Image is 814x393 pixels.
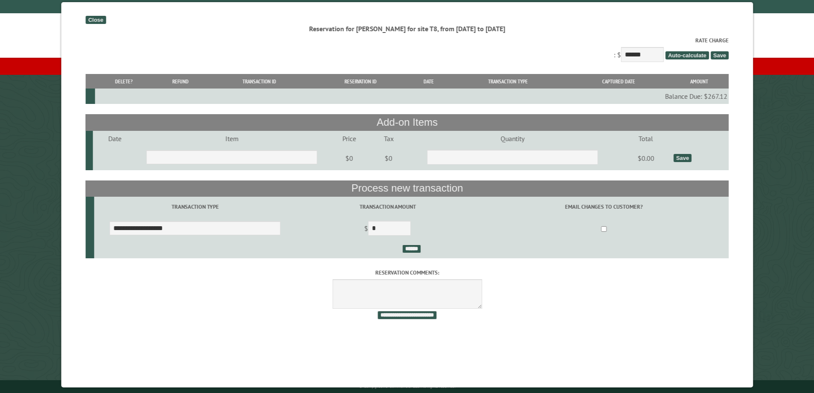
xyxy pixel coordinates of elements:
span: Save [711,51,729,59]
th: Refund [153,74,208,89]
td: $ [296,217,479,241]
td: Quantity [406,131,620,146]
label: Rate Charge [85,36,729,44]
td: $0 [327,146,371,170]
th: Amount [669,74,729,89]
label: Email changes to customer? [480,203,727,211]
th: Add-on Items [85,114,729,130]
th: Process new transaction [85,180,729,197]
td: $0.00 [619,146,672,170]
td: Price [327,131,371,146]
td: $0 [371,146,406,170]
div: Reservation for [PERSON_NAME] for site T8, from [DATE] to [DATE] [85,24,729,33]
th: Reservation ID [311,74,410,89]
div: Save [673,154,691,162]
label: Reservation comments: [85,269,729,277]
th: Transaction Type [448,74,568,89]
td: Total [619,131,672,146]
td: Balance Due: $267.12 [94,89,729,104]
label: Transaction Amount [297,203,478,211]
th: Delete? [94,74,153,89]
th: Transaction ID [207,74,311,89]
div: : $ [85,36,729,64]
td: Item [136,131,327,146]
th: Date [410,74,448,89]
label: Transaction Type [95,203,294,211]
small: © Campground Commander LLC. All rights reserved. [359,384,455,389]
div: Close [85,16,106,24]
td: Tax [371,131,406,146]
td: Date [93,131,136,146]
th: Captured Date [568,74,669,89]
span: Auto-calculate [665,51,709,59]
